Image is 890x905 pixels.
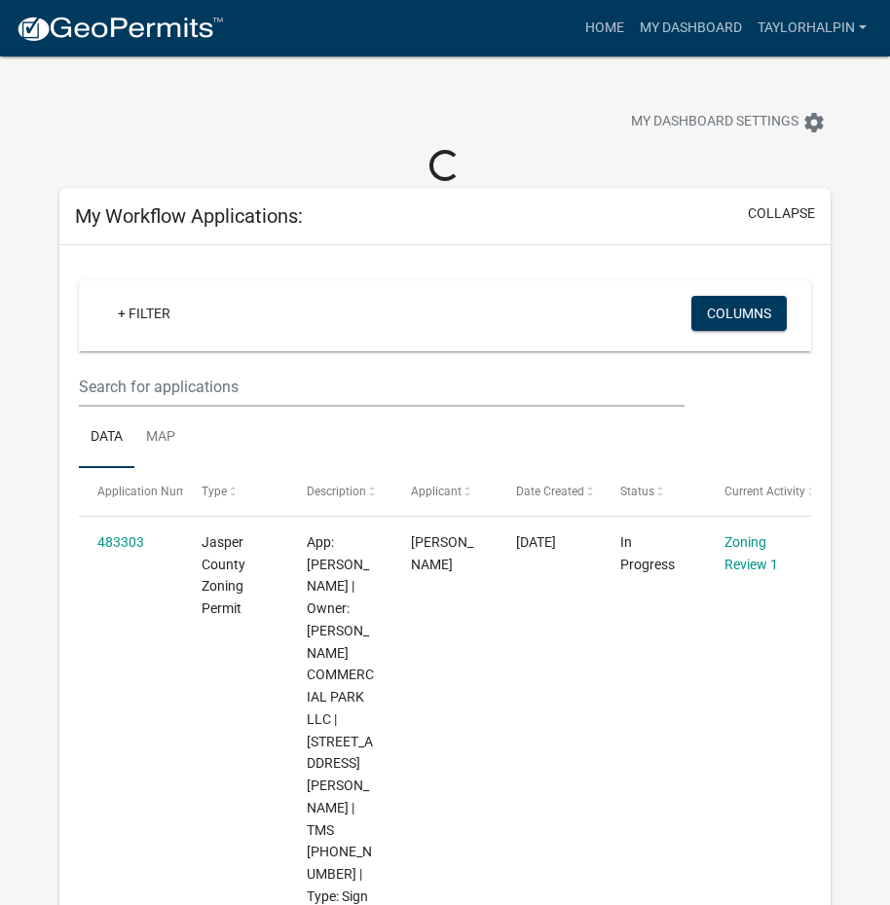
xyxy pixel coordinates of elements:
a: Zoning Review 1 [724,534,778,572]
input: Search for applications [79,367,685,407]
a: + Filter [102,296,186,331]
a: Home [577,10,632,47]
h5: My Workflow Applications: [75,204,303,228]
datatable-header-cell: Type [183,468,287,515]
button: collapse [748,203,815,224]
span: Current Activity [724,485,805,498]
span: 09/24/2025 [516,534,556,550]
a: Map [134,407,187,469]
datatable-header-cell: Applicant [392,468,497,515]
span: Taylor Halpin [411,534,473,572]
datatable-header-cell: Application Number [79,468,183,515]
a: My Dashboard [632,10,750,47]
button: Columns [691,296,787,331]
span: Application Number [97,485,204,498]
datatable-header-cell: Description [288,468,392,515]
span: Type [202,485,227,498]
i: settings [802,111,826,134]
a: taylorhalpin [750,10,874,47]
span: Description [307,485,366,498]
span: My Dashboard Settings [631,111,798,134]
button: My Dashboard Settingssettings [615,103,841,141]
span: Date Created [516,485,584,498]
span: Jasper County Zoning Permit [202,534,245,616]
a: Data [79,407,134,469]
span: Applicant [411,485,462,498]
datatable-header-cell: Date Created [497,468,601,515]
span: Status [620,485,654,498]
datatable-header-cell: Current Activity [706,468,810,515]
datatable-header-cell: Status [602,468,706,515]
span: In Progress [620,534,675,572]
a: 483303 [97,534,144,550]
